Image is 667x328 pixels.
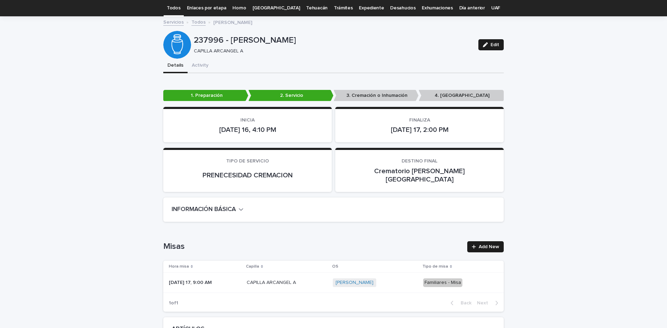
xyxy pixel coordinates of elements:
button: Next [474,300,504,306]
a: Servicios [163,18,184,26]
p: CAPILLA ARCANGEL A [194,48,470,54]
h1: Misas [163,242,463,252]
h2: INFORMACIÓN BÁSICA [172,206,236,213]
p: OS [332,263,338,270]
button: Edit [478,39,504,50]
button: Activity [188,59,213,73]
span: FINALIZA [409,118,430,123]
span: DESTINO FINAL [402,159,437,163]
p: 4. [GEOGRAPHIC_DATA] [419,90,504,101]
p: 3. Cremación o Inhumación [333,90,419,101]
p: [DATE] 16, 4:10 PM [172,126,323,134]
p: [DATE] 17, 2:00 PM [344,126,495,134]
span: Add New [479,244,499,249]
p: Crematorio [PERSON_NAME][GEOGRAPHIC_DATA] [344,167,495,184]
p: Capilla [246,263,259,270]
button: INFORMACIÓN BÁSICA [172,206,244,213]
tr: [DATE] 17, 9:00 AM[DATE] 17, 9:00 AM CAPILLA ARCANGEL ACAPILLA ARCANGEL A [PERSON_NAME] Familiare... [163,273,504,293]
span: TIPO DE SERVICIO [226,159,269,163]
p: Hora misa [169,263,189,270]
span: Back [456,301,471,305]
a: [PERSON_NAME] [336,280,373,286]
p: 2. Servicio [248,90,333,101]
div: Familiares - Misa [423,278,462,287]
p: PRENECESIDAD CREMACION [172,171,323,179]
p: 1. Preparación [163,90,248,101]
p: Tipo de misa [422,263,448,270]
a: Todos [191,18,206,26]
button: Details [163,59,188,73]
p: 1 of 1 [163,295,184,312]
p: 237996 - [PERSON_NAME] [194,35,473,45]
span: INICIA [240,118,255,123]
button: Back [445,300,474,306]
a: Add New [467,241,504,252]
p: [PERSON_NAME] [213,18,252,26]
span: Edit [491,42,499,47]
p: CAPILLA ARCANGEL A [247,278,297,286]
span: Next [477,301,492,305]
p: [DATE] 17, 9:00 AM [169,278,213,286]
